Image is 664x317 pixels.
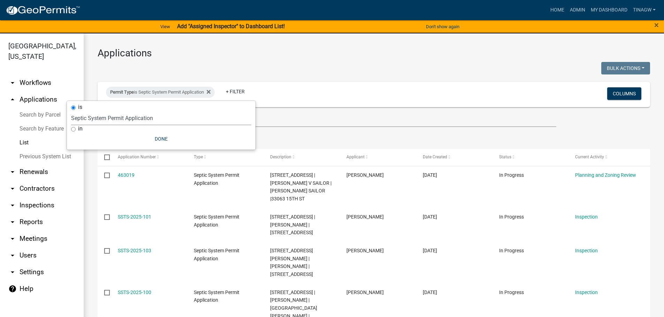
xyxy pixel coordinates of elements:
i: arrow_drop_down [8,168,17,176]
a: Inspection [575,290,598,295]
span: Septic System Permit Application [194,172,239,186]
datatable-header-cell: Applicant [340,149,416,166]
span: Current Activity [575,154,604,159]
a: Admin [567,3,588,17]
span: In Progress [499,214,524,220]
datatable-header-cell: Current Activity [568,149,645,166]
a: SSTS-2025-100 [118,290,151,295]
a: 463019 [118,172,135,178]
span: In Progress [499,290,524,295]
span: × [654,20,659,30]
a: Inspection [575,214,598,220]
span: Application Number [118,154,156,159]
span: Septic System Permit Application [194,290,239,303]
datatable-header-cell: Select [98,149,111,166]
a: My Dashboard [588,3,630,17]
datatable-header-cell: Status [492,149,568,166]
a: Planning and Zoning Review [575,172,636,178]
span: Applicant [346,154,365,159]
span: 08/12/2025 [423,172,437,178]
label: is [78,104,82,110]
span: 08/10/2025 [423,290,437,295]
span: Septic System Permit Application [194,214,239,228]
i: arrow_drop_down [8,268,17,276]
strong: Add "Assigned Inspector" to Dashboard List! [177,23,285,30]
span: In Progress [499,248,524,253]
button: Done [71,133,251,145]
h3: Applications [98,47,650,59]
span: 33063 15TH ST | CASSANDRA V SAILOR | SETH L SAILOR |33063 15TH ST [270,172,331,201]
span: In Progress [499,172,524,178]
datatable-header-cell: Description [264,149,340,166]
datatable-header-cell: Application Number [111,149,187,166]
a: View [158,21,173,32]
i: arrow_drop_down [8,235,17,243]
span: Phillip Schleicher [346,214,384,220]
span: Status [499,154,511,159]
span: Date Created [423,154,447,159]
input: Search for applications [98,113,556,127]
span: 11427 WILTON BRIDGE RD | JILLAYNE RAETZ |11427 WILTON BRIDGE RD [270,214,315,236]
span: Description [270,154,291,159]
span: Phillip Schleicher [346,290,384,295]
div: is Septic System Permit Application [106,87,215,98]
datatable-header-cell: Type [187,149,264,166]
datatable-header-cell: Date Created [416,149,493,166]
a: SSTS-2025-103 [118,248,151,253]
span: 24460 STATE HWY 83 | FRANKLIN FLICKINGER | TORI RAIMANN |24460 STATE HWY 83 [270,248,313,277]
a: Home [548,3,567,17]
i: arrow_drop_down [8,218,17,226]
a: SSTS-2025-101 [118,214,151,220]
a: Inspection [575,248,598,253]
i: arrow_drop_down [8,201,17,209]
button: Close [654,21,659,29]
i: arrow_drop_down [8,79,17,87]
span: Cassandra Sailor [346,172,384,178]
button: Bulk Actions [601,62,650,74]
i: help [8,285,17,293]
button: Don't show again [423,21,462,32]
span: Phillip Schleicher [346,248,384,253]
span: Type [194,154,203,159]
i: arrow_drop_up [8,95,17,104]
a: + Filter [220,85,250,98]
button: Columns [607,87,641,100]
span: Permit Type [110,89,134,95]
span: Septic System Permit Application [194,248,239,261]
i: arrow_drop_down [8,251,17,260]
i: arrow_drop_down [8,184,17,193]
span: 08/10/2025 [423,248,437,253]
label: in [78,126,83,132]
a: TinaGW [630,3,658,17]
span: 08/10/2025 [423,214,437,220]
